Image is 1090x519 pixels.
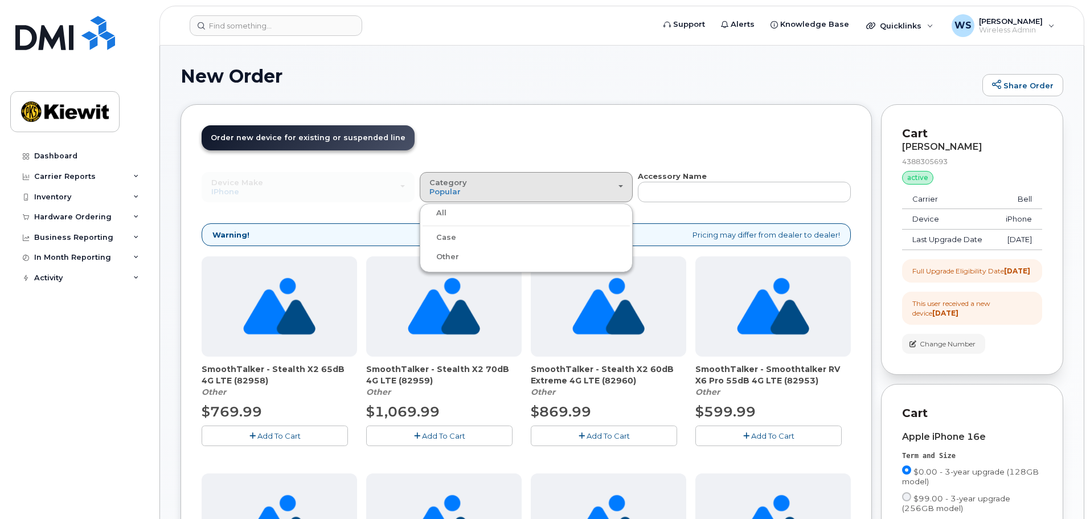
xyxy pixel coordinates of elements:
label: Case [423,231,456,244]
div: 4388305693 [902,157,1042,166]
iframe: Messenger Launcher [1040,469,1081,510]
span: Order new device for existing or suspended line [211,133,405,142]
span: Change Number [920,339,976,349]
span: Category [429,178,467,187]
a: Share Order [982,74,1063,97]
input: $0.00 - 3-year upgrade (128GB model) [902,465,911,475]
label: All [423,206,446,220]
td: [DATE] [994,230,1042,250]
strong: [DATE] [932,309,958,317]
div: [PERSON_NAME] [902,142,1042,152]
span: $1,069.99 [366,403,440,420]
button: Category Popular [420,172,633,202]
img: no_image_found-2caef05468ed5679b831cfe6fc140e25e0c280774317ffc20a367ab7fd17291e.png [408,256,480,357]
div: Pricing may differ from dealer to dealer! [202,223,851,247]
div: SmoothTalker - Stealth X2 70dB 4G LTE (82959) [366,363,522,398]
button: Add To Cart [695,426,842,446]
span: $599.99 [695,403,756,420]
strong: Accessory Name [638,171,707,181]
h1: New Order [181,66,977,86]
em: Other [202,387,226,397]
td: Bell [994,189,1042,210]
span: SmoothTalker - Stealth X2 65dB 4G LTE (82958) [202,363,357,386]
button: Add To Cart [366,426,513,446]
span: Add To Cart [422,431,465,440]
div: SmoothTalker - Smoothtalker RV X6 Pro 55dB 4G LTE (82953) [695,363,851,398]
div: SmoothTalker - Stealth X2 60dB Extreme 4G LTE (82960) [531,363,686,398]
em: Other [366,387,391,397]
td: Carrier [902,189,994,210]
span: SmoothTalker - Stealth X2 70dB 4G LTE (82959) [366,363,522,386]
button: Change Number [902,334,985,354]
span: $869.99 [531,403,591,420]
em: Other [531,387,555,397]
span: Add To Cart [257,431,301,440]
span: SmoothTalker - Smoothtalker RV X6 Pro 55dB 4G LTE (82953) [695,363,851,386]
span: $0.00 - 3-year upgrade (128GB model) [902,467,1039,486]
p: Cart [902,405,1042,422]
button: Add To Cart [531,426,677,446]
input: $99.00 - 3-year upgrade (256GB model) [902,492,911,501]
img: no_image_found-2caef05468ed5679b831cfe6fc140e25e0c280774317ffc20a367ab7fd17291e.png [572,256,645,357]
div: Full Upgrade Eligibility Date [912,266,1030,276]
div: SmoothTalker - Stealth X2 65dB 4G LTE (82958) [202,363,357,398]
span: $99.00 - 3-year upgrade (256GB model) [902,494,1010,513]
em: Other [695,387,720,397]
div: active [902,171,933,185]
img: no_image_found-2caef05468ed5679b831cfe6fc140e25e0c280774317ffc20a367ab7fd17291e.png [737,256,809,357]
label: Other [423,250,459,264]
p: Cart [902,125,1042,142]
td: Last Upgrade Date [902,230,994,250]
button: Add To Cart [202,426,348,446]
span: Popular [429,187,461,196]
td: iPhone [994,209,1042,230]
span: SmoothTalker - Stealth X2 60dB Extreme 4G LTE (82960) [531,363,686,386]
div: Term and Size [902,451,1042,461]
td: Device [902,209,994,230]
strong: [DATE] [1004,267,1030,275]
span: Add To Cart [751,431,794,440]
div: Apple iPhone 16e [902,432,1042,442]
img: no_image_found-2caef05468ed5679b831cfe6fc140e25e0c280774317ffc20a367ab7fd17291e.png [243,256,315,357]
span: Add To Cart [587,431,630,440]
span: $769.99 [202,403,262,420]
div: This user received a new device [912,299,1032,318]
strong: Warning! [212,230,249,240]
